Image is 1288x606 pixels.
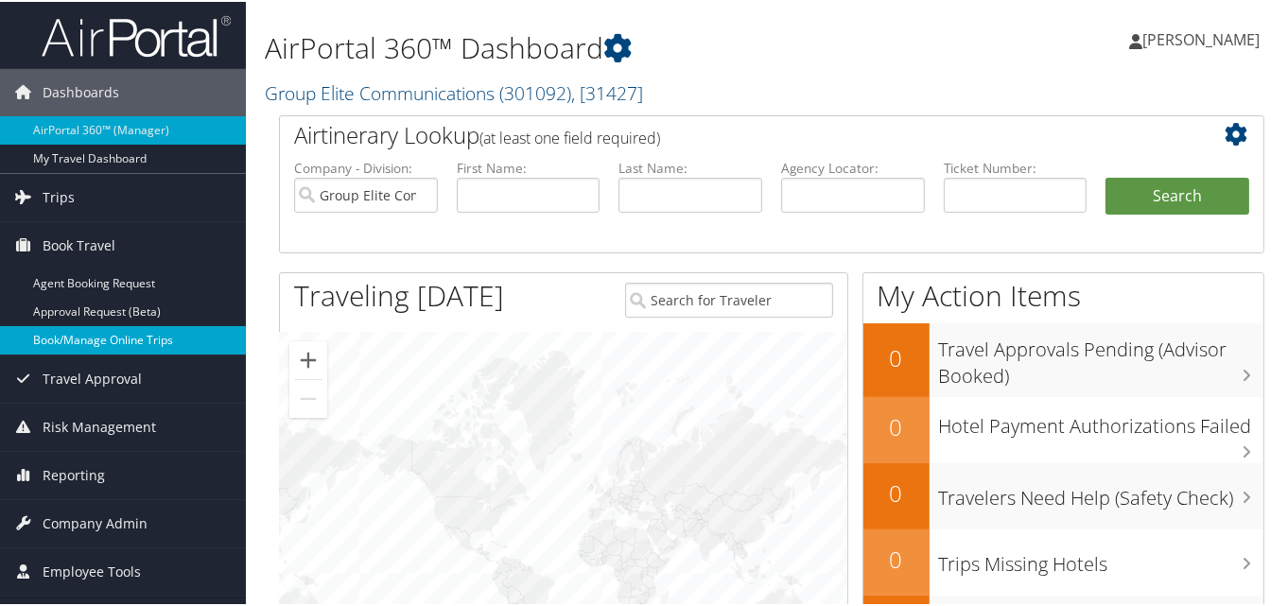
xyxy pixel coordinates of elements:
[43,67,119,114] span: Dashboards
[265,78,643,104] a: Group Elite Communications
[618,157,762,176] label: Last Name:
[863,476,930,508] h2: 0
[863,409,930,442] h2: 0
[939,402,1263,438] h3: Hotel Payment Authorizations Failed
[863,528,1263,594] a: 0Trips Missing Hotels
[43,498,148,545] span: Company Admin
[939,474,1263,510] h3: Travelers Need Help (Safety Check)
[863,321,1263,394] a: 0Travel Approvals Pending (Advisor Booked)
[43,450,105,497] span: Reporting
[863,274,1263,314] h1: My Action Items
[781,157,925,176] label: Agency Locator:
[863,461,1263,528] a: 0Travelers Need Help (Safety Check)
[479,126,660,147] span: (at least one field required)
[289,339,327,377] button: Zoom in
[42,12,231,57] img: airportal-logo.png
[294,117,1167,149] h2: Airtinerary Lookup
[294,157,438,176] label: Company - Division:
[499,78,571,104] span: ( 301092 )
[43,546,141,594] span: Employee Tools
[265,26,941,66] h1: AirPortal 360™ Dashboard
[863,542,930,574] h2: 0
[294,274,504,314] h1: Traveling [DATE]
[625,281,833,316] input: Search for Traveler
[43,220,115,268] span: Book Travel
[1142,27,1260,48] span: [PERSON_NAME]
[1129,9,1279,66] a: [PERSON_NAME]
[1105,176,1249,214] button: Search
[43,402,156,449] span: Risk Management
[43,172,75,219] span: Trips
[944,157,1088,176] label: Ticket Number:
[863,340,930,372] h2: 0
[939,540,1263,576] h3: Trips Missing Hotels
[863,395,1263,461] a: 0Hotel Payment Authorizations Failed
[457,157,600,176] label: First Name:
[289,378,327,416] button: Zoom out
[43,354,142,401] span: Travel Approval
[939,325,1263,388] h3: Travel Approvals Pending (Advisor Booked)
[571,78,643,104] span: , [ 31427 ]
